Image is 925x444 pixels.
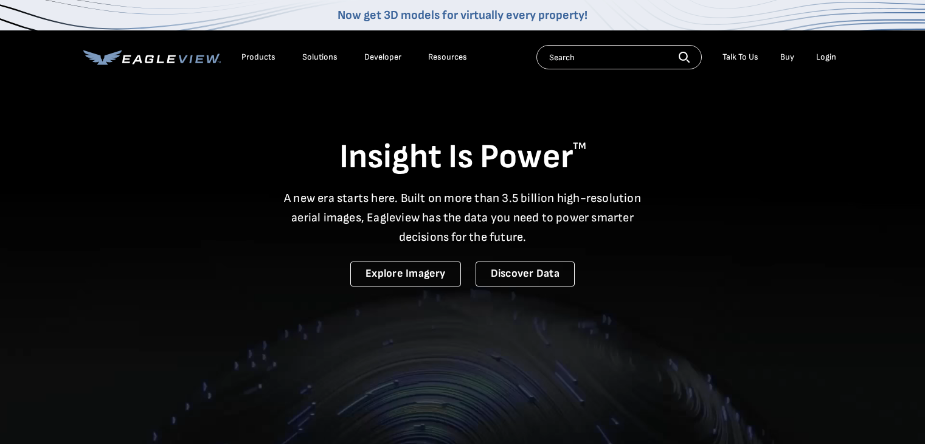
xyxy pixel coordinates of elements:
h1: Insight Is Power [83,136,842,179]
div: Resources [428,52,467,63]
input: Search [536,45,702,69]
div: Login [816,52,836,63]
a: Buy [780,52,794,63]
a: Discover Data [476,262,575,286]
a: Now get 3D models for virtually every property! [338,8,587,23]
div: Products [241,52,275,63]
sup: TM [573,140,586,152]
a: Developer [364,52,401,63]
a: Explore Imagery [350,262,461,286]
div: Solutions [302,52,338,63]
p: A new era starts here. Built on more than 3.5 billion high-resolution aerial images, Eagleview ha... [277,189,649,247]
div: Talk To Us [722,52,758,63]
